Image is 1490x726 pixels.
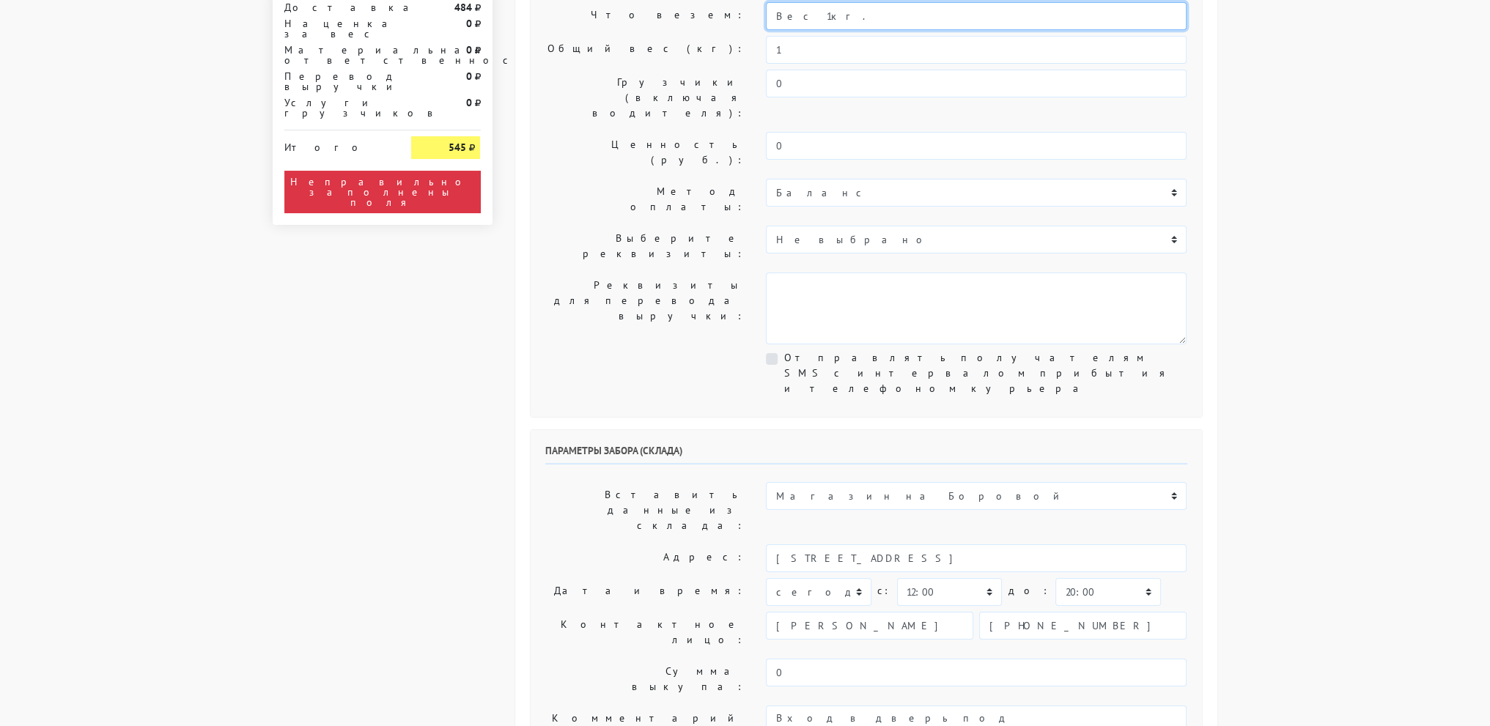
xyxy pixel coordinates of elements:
[273,18,401,39] div: Наценка за вес
[534,179,756,220] label: Метод оплаты:
[284,171,481,213] div: Неправильно заполнены поля
[284,136,390,152] div: Итого
[1008,578,1050,604] label: до:
[465,17,471,30] strong: 0
[534,70,756,126] label: Грузчики (включая водителя):
[534,578,756,606] label: Дата и время:
[783,350,1187,396] label: Отправлять получателям SMS с интервалом прибытия и телефоном курьера
[534,612,756,653] label: Контактное лицо:
[454,1,471,14] strong: 484
[534,544,756,572] label: Адрес:
[273,71,401,92] div: Перевод выручки
[273,97,401,118] div: Услуги грузчиков
[273,45,401,65] div: Материальная ответственность
[465,43,471,56] strong: 0
[534,2,756,30] label: Что везем:
[534,132,756,173] label: Ценность (руб.):
[534,36,756,64] label: Общий вес (кг):
[465,96,471,109] strong: 0
[766,612,973,640] input: Имя
[979,612,1187,640] input: Телефон
[534,226,756,267] label: Выберите реквизиты:
[534,482,756,538] label: Вставить данные из склада:
[273,2,401,12] div: Доставка
[877,578,891,604] label: c:
[465,70,471,83] strong: 0
[545,445,1187,464] h6: Параметры забора (склада)
[448,141,465,154] strong: 545
[534,273,756,344] label: Реквизиты для перевода выручки:
[534,659,756,700] label: Сумма выкупа:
